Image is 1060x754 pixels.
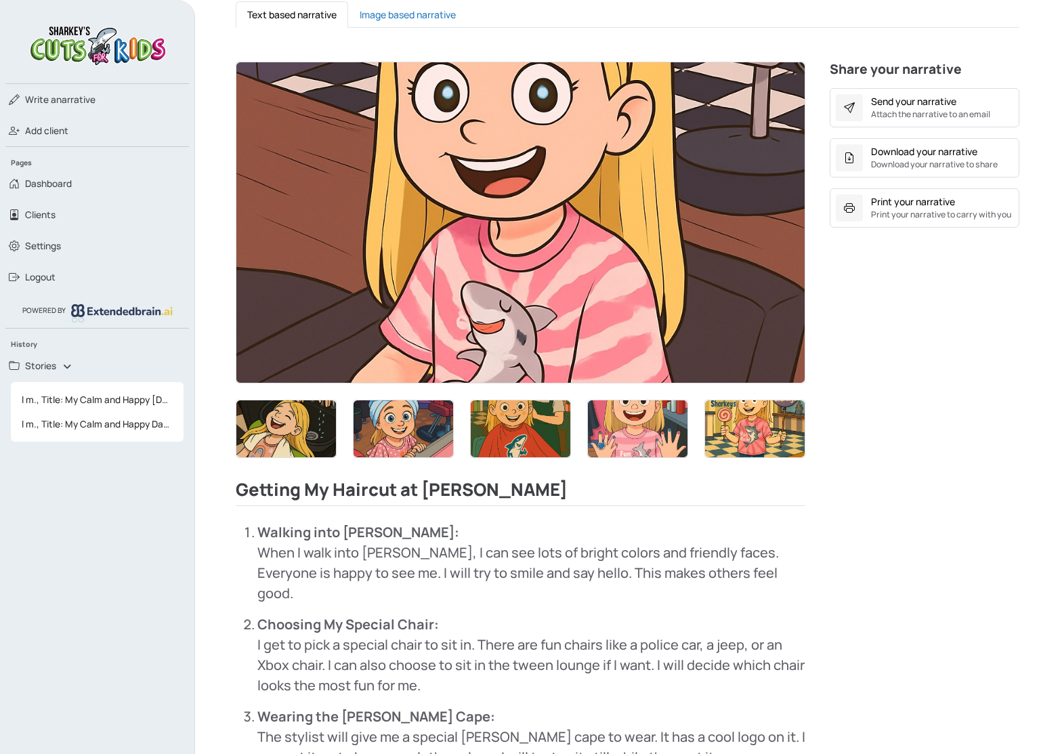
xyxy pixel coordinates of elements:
[71,304,173,322] img: logo
[830,188,1019,228] button: Print your narrativePrint your narrative to carry with you
[830,62,1019,83] h4: Share your narrative
[25,124,68,138] span: Add client
[348,1,467,28] button: Image based narrative
[25,208,56,222] span: Clients
[11,388,184,412] a: l m., Title: My Calm and Happy [DATE]
[871,94,956,108] div: Send your narrative
[871,194,955,209] div: Print your narrative
[830,88,1019,127] button: Send your narrativeAttach the narrative to an email
[257,522,805,604] p: When I walk into [PERSON_NAME], I can see lots of bright colors and friendly faces. Everyone is h...
[830,138,1019,177] button: Download your narrativeDownload your narrative to share
[705,400,805,457] img: Thumbnail
[11,412,184,436] a: l m., Title: My Calm and Happy Day at School
[25,93,56,106] span: Write a
[257,614,805,696] p: I get to pick a special chair to sit in. There are fun chairs like a police car, a jeep, or an Xb...
[25,270,56,284] span: Logout
[871,209,1011,221] small: Print your narrative to carry with you
[25,93,96,106] span: narrative
[26,22,169,67] img: logo
[236,480,805,507] h2: Getting My Haircut at [PERSON_NAME]
[236,62,805,383] img: Thumbnail
[236,400,336,457] img: Thumbnail
[16,412,178,436] span: l m., Title: My Calm and Happy Day at School
[236,1,348,28] button: Text based narrative
[25,177,72,190] span: Dashboard
[871,159,998,171] small: Download your narrative to share
[257,707,495,726] strong: Wearing the [PERSON_NAME] Cape:
[354,400,453,457] img: Thumbnail
[25,359,56,373] span: Stories
[471,400,570,457] img: Thumbnail
[257,523,459,541] strong: Walking into [PERSON_NAME]:
[16,388,178,412] span: l m., Title: My Calm and Happy [DATE]
[871,144,977,159] div: Download your narrative
[871,108,990,121] small: Attach the narrative to an email
[588,400,687,457] img: Thumbnail
[25,239,61,253] span: Settings
[257,615,439,633] strong: Choosing My Special Chair:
